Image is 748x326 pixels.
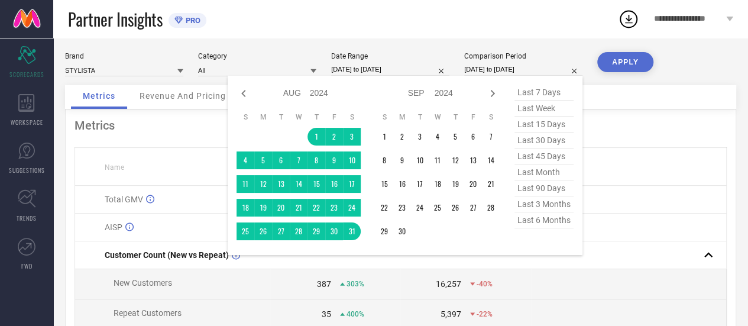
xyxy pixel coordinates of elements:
th: Thursday [446,112,464,122]
span: Total GMV [105,195,143,204]
td: Mon Sep 23 2024 [393,199,411,217]
div: Next month [485,86,500,101]
span: SUGGESTIONS [9,166,45,175]
div: Brand [65,52,183,60]
td: Tue Aug 27 2024 [272,222,290,240]
span: FWD [21,262,33,270]
td: Sun Aug 25 2024 [237,222,254,240]
span: Repeat Customers [114,308,182,318]
td: Tue Sep 24 2024 [411,199,429,217]
td: Sat Sep 07 2024 [482,128,500,146]
span: New Customers [114,278,172,288]
td: Mon Sep 09 2024 [393,151,411,169]
td: Wed Sep 18 2024 [429,175,446,193]
td: Sat Aug 17 2024 [343,175,361,193]
th: Tuesday [272,112,290,122]
td: Sun Sep 08 2024 [375,151,393,169]
span: last 6 months [514,212,574,228]
th: Friday [325,112,343,122]
td: Fri Aug 02 2024 [325,128,343,146]
div: 387 [317,279,331,289]
td: Tue Sep 03 2024 [411,128,429,146]
span: Metrics [83,91,115,101]
span: Customer Count (New vs Repeat) [105,250,229,260]
th: Saturday [482,112,500,122]
th: Sunday [237,112,254,122]
td: Wed Aug 07 2024 [290,151,307,169]
div: Metrics [75,118,727,133]
td: Mon Sep 16 2024 [393,175,411,193]
td: Tue Aug 06 2024 [272,151,290,169]
th: Sunday [375,112,393,122]
span: Name [105,163,124,172]
div: Comparison Period [464,52,582,60]
div: Date Range [331,52,449,60]
td: Sat Aug 31 2024 [343,222,361,240]
td: Mon Aug 05 2024 [254,151,272,169]
td: Sat Aug 10 2024 [343,151,361,169]
span: TRENDS [17,214,37,222]
th: Saturday [343,112,361,122]
span: last 90 days [514,180,574,196]
th: Monday [254,112,272,122]
span: last 45 days [514,149,574,164]
td: Sat Sep 28 2024 [482,199,500,217]
td: Thu Aug 15 2024 [307,175,325,193]
td: Fri Sep 27 2024 [464,199,482,217]
div: Category [198,52,316,60]
td: Sun Sep 22 2024 [375,199,393,217]
td: Tue Aug 20 2024 [272,199,290,217]
span: 303% [347,280,364,288]
td: Wed Sep 25 2024 [429,199,446,217]
td: Mon Aug 12 2024 [254,175,272,193]
td: Sat Aug 03 2024 [343,128,361,146]
td: Sun Sep 29 2024 [375,222,393,240]
input: Select comparison period [464,63,582,76]
span: last 7 days [514,85,574,101]
td: Thu Aug 08 2024 [307,151,325,169]
span: -22% [477,310,493,318]
td: Mon Aug 19 2024 [254,199,272,217]
td: Thu Sep 26 2024 [446,199,464,217]
td: Fri Sep 20 2024 [464,175,482,193]
th: Wednesday [290,112,307,122]
td: Thu Aug 01 2024 [307,128,325,146]
span: last month [514,164,574,180]
span: AISP [105,222,122,232]
input: Select date range [331,63,449,76]
td: Thu Aug 22 2024 [307,199,325,217]
span: PRO [183,16,200,25]
td: Fri Aug 23 2024 [325,199,343,217]
td: Sun Sep 15 2024 [375,175,393,193]
span: -40% [477,280,493,288]
td: Wed Aug 21 2024 [290,199,307,217]
div: Open download list [618,8,639,30]
td: Fri Aug 09 2024 [325,151,343,169]
td: Sun Sep 01 2024 [375,128,393,146]
td: Wed Sep 04 2024 [429,128,446,146]
td: Tue Sep 10 2024 [411,151,429,169]
span: SCORECARDS [9,70,44,79]
td: Wed Aug 28 2024 [290,222,307,240]
td: Thu Sep 19 2024 [446,175,464,193]
span: Partner Insights [68,7,163,31]
td: Fri Aug 16 2024 [325,175,343,193]
td: Wed Sep 11 2024 [429,151,446,169]
td: Fri Sep 13 2024 [464,151,482,169]
span: last 15 days [514,117,574,133]
td: Tue Aug 13 2024 [272,175,290,193]
td: Fri Sep 06 2024 [464,128,482,146]
th: Monday [393,112,411,122]
div: 35 [322,309,331,319]
td: Sun Aug 04 2024 [237,151,254,169]
td: Sat Aug 24 2024 [343,199,361,217]
th: Friday [464,112,482,122]
span: 400% [347,310,364,318]
td: Sat Sep 21 2024 [482,175,500,193]
div: Previous month [237,86,251,101]
span: last week [514,101,574,117]
th: Tuesday [411,112,429,122]
td: Mon Sep 30 2024 [393,222,411,240]
span: last 30 days [514,133,574,149]
td: Thu Aug 29 2024 [307,222,325,240]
